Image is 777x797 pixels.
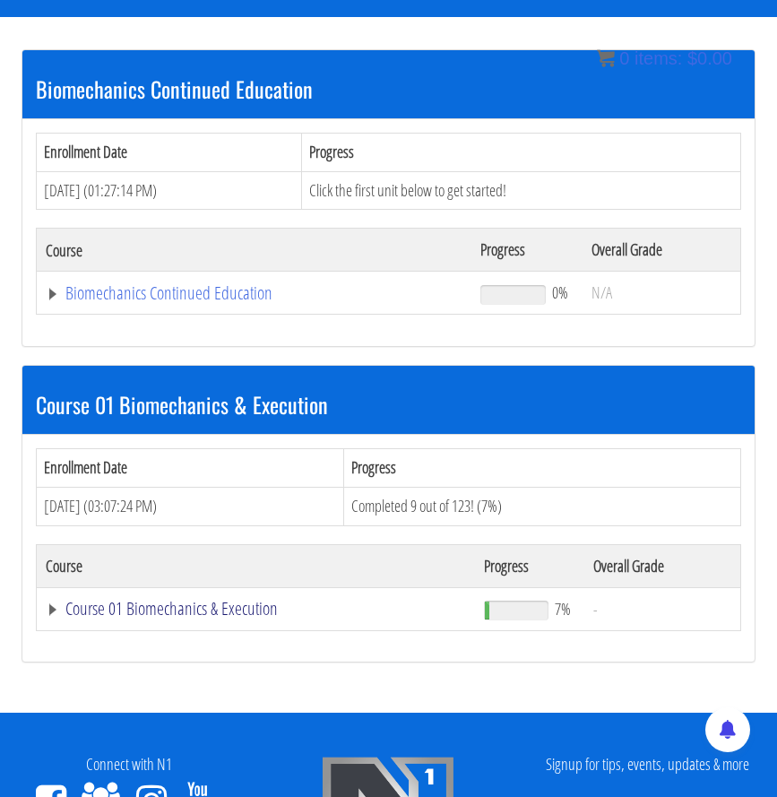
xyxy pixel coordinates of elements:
img: icon11.png [597,49,615,67]
span: $ [687,48,697,68]
td: [DATE] (03:07:24 PM) [37,487,344,525]
bdi: 0.00 [687,48,732,68]
th: Progress [343,449,740,488]
td: Completed 9 out of 123! (7%) [343,487,740,525]
th: Course [37,229,471,272]
th: Enrollment Date [37,133,302,171]
th: Course [37,544,475,587]
th: Overall Grade [584,544,740,587]
a: Biomechanics Continued Education [46,284,462,302]
td: Click the first unit below to get started! [301,171,740,210]
span: items: [635,48,682,68]
span: 7% [555,599,571,619]
td: - [584,587,740,630]
h3: Course 01 Biomechanics & Execution [36,393,741,416]
a: 0 items: $0.00 [597,48,732,68]
h4: Signup for tips, events, updates & more [531,756,764,774]
th: Progress [475,544,585,587]
th: Progress [301,133,740,171]
th: Overall Grade [583,229,741,272]
td: N/A [583,272,741,315]
span: 0 [619,48,629,68]
th: Enrollment Date [37,449,344,488]
h4: Connect with N1 [13,756,246,774]
td: [DATE] (01:27:14 PM) [37,171,302,210]
span: 0% [552,282,568,302]
a: Course 01 Biomechanics & Execution [46,600,466,618]
h3: Biomechanics Continued Education [36,77,741,100]
th: Progress [471,229,583,272]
